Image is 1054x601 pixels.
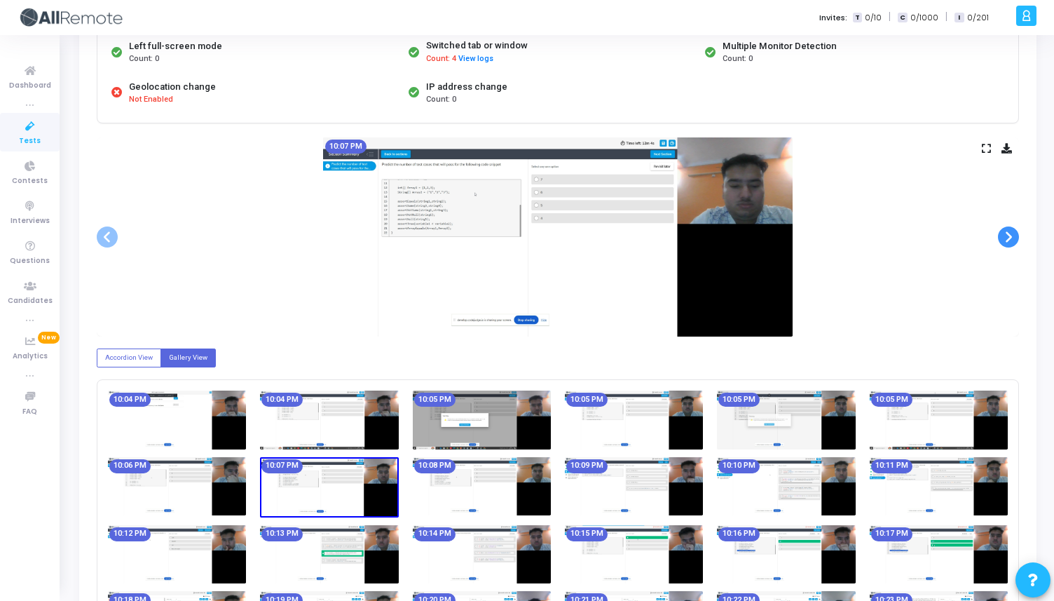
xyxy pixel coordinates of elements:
img: screenshot-1756053707614.jpeg [870,457,1008,516]
img: screenshot-1756053287619.jpeg [108,391,246,450]
span: Questions [10,255,50,267]
mat-chip: 10:04 PM [109,393,151,407]
mat-chip: 10:09 PM [566,459,608,473]
mat-chip: 10:05 PM [566,393,608,407]
img: screenshot-1756053947615.jpeg [565,525,703,584]
span: Tests [19,135,41,147]
div: Multiple Monitor Detection [723,39,837,53]
mat-chip: 10:05 PM [871,393,912,407]
img: screenshot-1756053827611.jpeg [260,525,398,584]
span: I [954,13,964,23]
span: Count: 0 [129,53,159,65]
img: screenshot-1756053647624.jpeg [717,457,855,516]
label: Accordion View [97,349,161,367]
span: Count: 0 [426,94,456,106]
img: screenshot-1756053767624.jpeg [108,525,246,584]
span: Interviews [11,215,50,227]
img: screenshot-1756053347617.jpeg [565,391,703,450]
span: | [889,10,891,25]
img: screenshot-1756054007625.jpeg [717,525,855,584]
img: screenshot-1756053407624.jpeg [108,457,246,516]
mat-chip: 10:17 PM [871,527,912,541]
button: View logs [458,53,494,66]
img: screenshot-1756053297972.jpeg [260,391,398,450]
img: screenshot-1756053351819.jpeg [870,391,1008,450]
mat-chip: 10:10 PM [718,459,760,473]
span: T [853,13,862,23]
span: Not Enabled [129,94,173,106]
img: logo [18,4,123,32]
mat-chip: 10:04 PM [261,393,303,407]
img: screenshot-1756053887626.jpeg [413,525,551,584]
mat-chip: 10:13 PM [261,527,303,541]
span: | [945,10,947,25]
span: Analytics [13,351,48,363]
img: screenshot-1756053467625.jpeg [260,457,398,518]
span: 0/1000 [910,12,938,24]
mat-chip: 10:05 PM [718,393,760,407]
span: C [898,13,907,23]
mat-chip: 10:15 PM [566,527,608,541]
div: Geolocation change [129,80,216,94]
mat-chip: 10:06 PM [109,459,151,473]
span: 0/201 [967,12,989,24]
mat-chip: 10:07 PM [261,459,303,473]
span: 0/10 [865,12,882,24]
mat-chip: 10:11 PM [871,459,912,473]
img: screenshot-1756053527630.jpeg [413,457,551,516]
mat-chip: 10:05 PM [414,393,456,407]
div: IP address change [426,80,507,94]
span: FAQ [22,406,37,418]
span: Dashboard [9,80,51,92]
img: screenshot-1756053313767.jpeg [413,391,551,450]
div: Left full-screen mode [129,39,222,53]
img: screenshot-1756053587629.jpeg [565,457,703,516]
span: New [38,332,60,344]
mat-chip: 10:08 PM [414,459,456,473]
span: Contests [12,175,48,187]
mat-chip: 10:16 PM [718,527,760,541]
label: Gallery View [160,349,216,367]
div: Switched tab or window [426,39,528,53]
img: screenshot-1756054067624.jpeg [870,525,1008,584]
mat-chip: 10:14 PM [414,527,456,541]
label: Invites: [819,12,847,24]
span: Count: 4 [426,53,456,65]
mat-chip: 10:07 PM [325,140,367,154]
mat-chip: 10:12 PM [109,527,151,541]
img: screenshot-1756053467625.jpeg [323,137,793,337]
img: screenshot-1756053348765.jpeg [717,391,855,450]
span: Candidates [8,295,53,307]
span: Count: 0 [723,53,753,65]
